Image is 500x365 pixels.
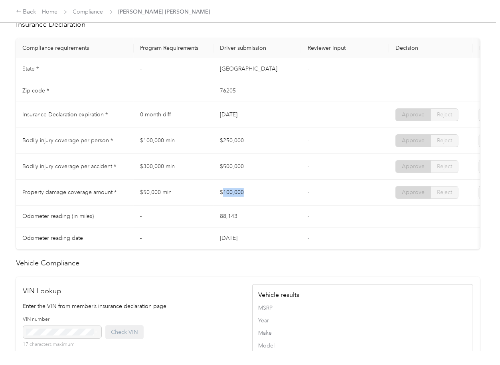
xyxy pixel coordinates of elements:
span: - [308,189,309,196]
span: Bodily injury coverage per accident * [22,163,116,170]
span: Property damage coverage amount * [22,189,117,196]
h2: VIN Lookup [23,286,244,296]
td: - [134,80,213,102]
td: [DATE] [213,102,301,128]
th: Decision [389,38,473,58]
p: Enter the VIN from member’s insurance declaration page [23,302,244,310]
span: - [308,163,309,170]
a: Compliance [73,8,103,15]
h2: Insurance Declaration [16,19,480,30]
td: 0 month-diff [134,102,213,128]
td: $250,000 [213,128,301,154]
td: Bodily injury coverage per accident * [16,154,134,180]
span: - [308,87,309,94]
span: MSRP [258,304,467,312]
th: Driver submission [213,38,301,58]
td: 88,143 [213,206,301,228]
td: [DATE] [213,228,301,249]
span: Approve [402,137,425,144]
td: Odometer reading date [16,228,134,249]
span: - [308,213,309,220]
td: Property damage coverage amount * [16,180,134,206]
td: Insurance Declaration expiration * [16,102,134,128]
span: Make [258,329,467,337]
td: - [134,228,213,249]
span: Odometer reading (in miles) [22,213,94,220]
h4: Vehicle results [258,290,467,300]
td: Odometer reading (in miles) [16,206,134,228]
span: Model [258,341,467,350]
td: Zip code * [16,80,134,102]
td: $500,000 [213,154,301,180]
p: 17 characters maximum [23,341,101,348]
span: Reject [437,189,452,196]
span: - [308,65,309,72]
td: $100,000 [213,180,301,206]
th: Program Requirements [134,38,213,58]
td: - [134,206,213,228]
span: - [308,137,309,144]
a: Home [42,8,58,15]
span: Insurance Declaration expiration * [22,111,108,118]
th: Compliance requirements [16,38,134,58]
td: $50,000 min [134,180,213,206]
td: [GEOGRAPHIC_DATA] [213,58,301,80]
iframe: Everlance-gr Chat Button Frame [455,320,500,365]
span: Bodily injury coverage per person * [22,137,113,144]
th: Reviewer input [301,38,389,58]
span: Approve [402,111,425,118]
span: Reject [437,137,452,144]
div: Back [16,7,37,17]
span: Reject [437,163,452,170]
td: State * [16,58,134,80]
label: VIN number [23,316,101,323]
td: Bodily injury coverage per person * [16,128,134,154]
span: [PERSON_NAME] [PERSON_NAME] [119,8,210,16]
span: Approve [402,189,425,196]
span: Reject [437,111,452,118]
td: 76205 [213,80,301,102]
td: - [134,58,213,80]
span: - [308,235,309,241]
span: Zip code * [22,87,49,94]
span: Approve [402,163,425,170]
span: - [308,111,309,118]
td: $300,000 min [134,154,213,180]
td: $100,000 min [134,128,213,154]
h2: Vehicle Compliance [16,258,480,269]
span: Odometer reading date [22,235,83,241]
span: Year [258,316,467,325]
span: State * [22,65,39,72]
